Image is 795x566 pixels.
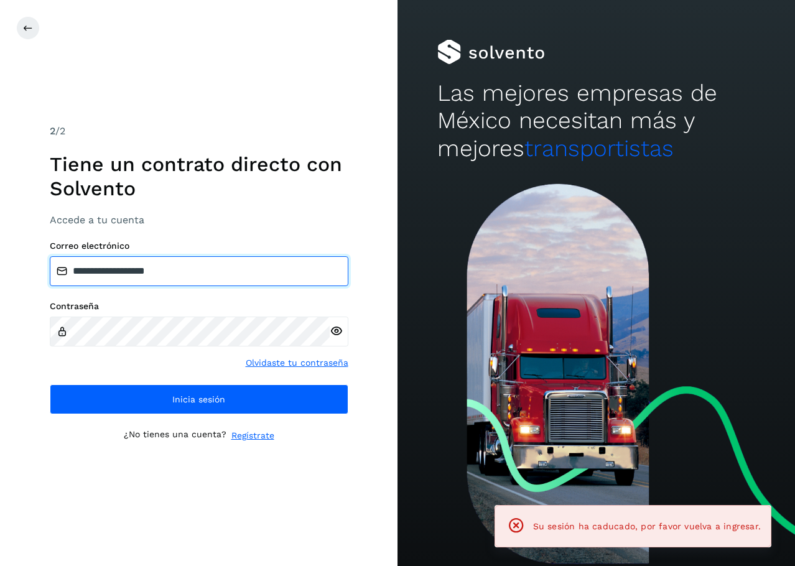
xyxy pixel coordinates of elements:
div: /2 [50,124,348,139]
h3: Accede a tu cuenta [50,214,348,226]
h1: Tiene un contrato directo con Solvento [50,152,348,200]
span: Su sesión ha caducado, por favor vuelva a ingresar. [533,521,761,531]
a: Olvidaste tu contraseña [246,356,348,369]
label: Contraseña [50,301,348,312]
button: Inicia sesión [50,384,348,414]
p: ¿No tienes una cuenta? [124,429,226,442]
span: 2 [50,125,55,137]
a: Regístrate [231,429,274,442]
span: transportistas [524,135,674,162]
label: Correo electrónico [50,241,348,251]
h2: Las mejores empresas de México necesitan más y mejores [437,80,755,162]
keeper-lock: Open Keeper Popup [323,264,338,279]
span: Inicia sesión [172,395,225,404]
